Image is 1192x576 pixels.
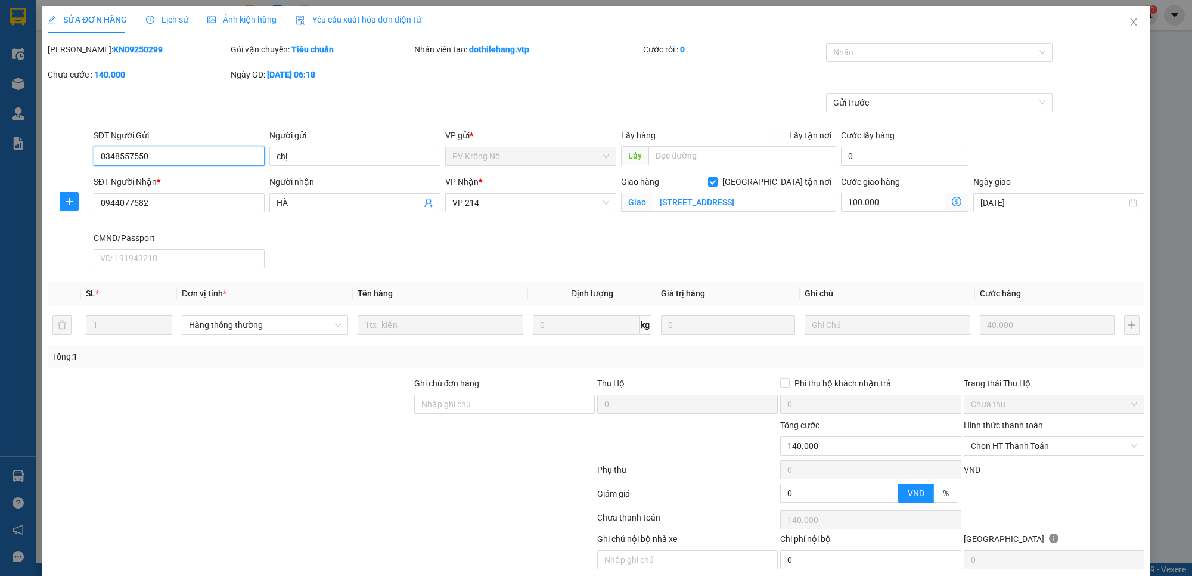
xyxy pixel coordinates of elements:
[207,16,216,24] span: picture
[571,289,613,298] span: Định lượng
[780,532,961,550] div: Chi phí nội bộ
[231,43,411,56] div: Gói vận chuyển:
[621,146,648,165] span: Lấy
[952,197,961,206] span: dollar-circle
[60,192,79,211] button: plus
[48,43,228,56] div: [PERSON_NAME]:
[643,43,824,56] div: Cước rồi :
[146,16,154,24] span: clock-circle
[94,231,265,244] div: CMND/Passport
[841,147,968,166] input: Cước lấy hàng
[469,45,529,54] b: dothilehang.vtp
[841,177,900,187] label: Cước giao hàng
[60,197,78,206] span: plus
[640,315,651,335] span: kg
[661,289,705,298] span: Giá trị hàng
[980,289,1021,298] span: Cước hàng
[189,316,341,334] span: Hàng thông thường
[94,175,265,188] div: SĐT Người Nhận
[414,43,641,56] div: Nhân viên tạo:
[296,16,305,25] img: icon
[445,177,479,187] span: VP Nhận
[661,315,795,335] input: 0
[841,131,895,140] label: Cước lấy hàng
[1117,6,1150,39] button: Close
[973,177,1011,187] label: Ngày giao
[971,437,1137,455] span: Chọn HT Thanh Toán
[964,420,1043,430] label: Hình thức thanh toán
[113,45,163,54] b: KN09250299
[452,194,609,212] span: VP 214
[596,487,779,508] div: Giảm giá
[784,129,836,142] span: Lấy tận nơi
[231,68,411,81] div: Ngày GD:
[800,282,976,305] th: Ghi chú
[621,177,659,187] span: Giao hàng
[980,315,1114,335] input: 0
[1129,17,1138,27] span: close
[943,488,949,498] span: %
[267,70,315,79] b: [DATE] 06:18
[621,193,653,212] span: Giao
[207,15,277,24] span: Ảnh kiện hàng
[597,532,778,550] div: Ghi chú nội bộ nhà xe
[971,395,1137,413] span: Chưa thu
[653,193,836,212] input: Giao tận nơi
[269,175,440,188] div: Người nhận
[94,129,265,142] div: SĐT Người Gửi
[296,15,421,24] span: Yêu cầu xuất hóa đơn điện tử
[182,289,226,298] span: Đơn vị tính
[964,465,980,475] span: VND
[908,488,924,498] span: VND
[790,377,896,390] span: Phí thu hộ khách nhận trả
[358,289,393,298] span: Tên hàng
[597,550,778,569] input: Nhập ghi chú
[841,193,945,212] input: Cước giao hàng
[596,511,779,532] div: Chưa thanh toán
[424,198,433,208] span: user-add
[718,175,836,188] span: [GEOGRAPHIC_DATA] tận nơi
[597,379,625,388] span: Thu Hộ
[1124,315,1140,335] button: plus
[964,377,1144,390] div: Trạng thái Thu Hộ
[291,45,334,54] b: Tiêu chuẩn
[680,45,685,54] b: 0
[358,315,524,335] input: VD: Bàn, Ghế
[780,420,819,430] span: Tổng cước
[52,350,460,363] div: Tổng: 1
[269,129,440,142] div: Người gửi
[1049,534,1058,543] span: info-circle
[414,379,480,388] label: Ghi chú đơn hàng
[52,315,72,335] button: delete
[86,289,95,298] span: SL
[648,146,836,165] input: Dọc đường
[445,129,616,142] div: VP gửi
[833,94,1045,112] span: Gửi trước
[452,147,609,165] span: PV Krông Nô
[805,315,971,335] input: Ghi Chú
[48,15,127,24] span: SỬA ĐƠN HÀNG
[146,15,188,24] span: Lịch sử
[596,463,779,484] div: Phụ thu
[980,196,1126,209] input: Ngày giao
[414,395,595,414] input: Ghi chú đơn hàng
[964,532,1144,550] div: [GEOGRAPHIC_DATA]
[621,131,656,140] span: Lấy hàng
[48,68,228,81] div: Chưa cước :
[94,70,125,79] b: 140.000
[48,16,56,24] span: edit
